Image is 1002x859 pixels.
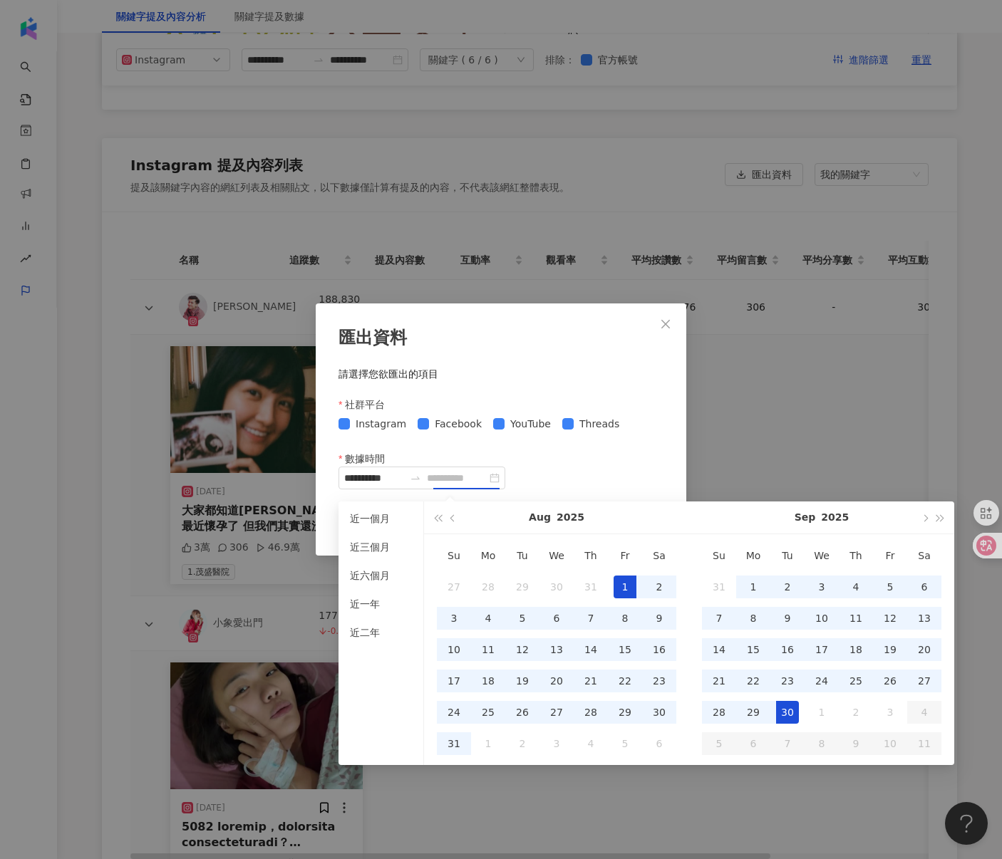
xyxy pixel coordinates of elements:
[344,564,418,587] li: 近六個月
[742,607,765,630] div: 8
[614,638,636,661] div: 15
[648,732,671,755] div: 6
[648,607,671,630] div: 9
[776,638,799,661] div: 16
[702,697,736,728] td: 2025-09-28
[642,540,676,571] th: Sa
[443,638,465,661] div: 10
[557,501,584,533] button: 2025
[339,368,663,382] div: 請選擇您欲匯出的項目
[770,665,805,697] td: 2025-09-23
[437,571,471,603] td: 2025-07-27
[879,638,902,661] div: 19
[539,697,574,728] td: 2025-08-27
[505,603,539,634] td: 2025-08-05
[545,701,568,724] div: 27
[443,701,465,724] div: 24
[907,540,941,571] th: Sa
[648,670,671,692] div: 23
[810,701,833,724] div: 1
[574,603,608,634] td: 2025-08-07
[608,665,642,697] td: 2025-08-22
[845,607,867,630] div: 11
[770,697,805,728] td: 2025-09-30
[907,603,941,634] td: 2025-09-13
[736,603,770,634] td: 2025-09-08
[614,701,636,724] div: 29
[873,540,907,571] th: Fr
[839,571,873,603] td: 2025-09-04
[873,571,907,603] td: 2025-09-05
[471,728,505,759] td: 2025-09-01
[437,728,471,759] td: 2025-08-31
[471,571,505,603] td: 2025-07-28
[505,571,539,603] td: 2025-07-29
[702,634,736,665] td: 2025-09-14
[505,416,557,432] span: YouTube
[736,634,770,665] td: 2025-09-15
[477,670,500,692] div: 18
[344,536,418,558] li: 近三個月
[708,607,730,630] div: 7
[511,576,534,598] div: 29
[539,603,574,634] td: 2025-08-06
[810,638,833,661] div: 17
[437,697,471,728] td: 2025-08-24
[879,607,902,630] div: 12
[443,670,465,692] div: 17
[443,607,465,630] div: 3
[742,638,765,661] div: 15
[879,576,902,598] div: 5
[477,576,500,598] div: 28
[648,638,671,661] div: 16
[805,571,839,603] td: 2025-09-03
[505,728,539,759] td: 2025-09-02
[511,638,534,661] div: 12
[821,501,849,533] button: 2025
[839,665,873,697] td: 2025-09-25
[539,728,574,759] td: 2025-09-03
[344,593,418,615] li: 近一年
[539,571,574,603] td: 2025-07-30
[770,540,805,571] th: Tu
[805,665,839,697] td: 2025-09-24
[873,697,907,728] td: 2025-10-03
[708,638,730,661] div: 14
[776,701,799,724] div: 30
[437,634,471,665] td: 2025-08-10
[702,540,736,571] th: Su
[770,634,805,665] td: 2025-09-16
[443,576,465,598] div: 27
[702,571,736,603] td: 2025-08-31
[505,697,539,728] td: 2025-08-26
[913,607,936,630] div: 13
[913,670,936,692] div: 27
[574,571,608,603] td: 2025-07-31
[873,634,907,665] td: 2025-09-19
[443,732,465,755] div: 31
[608,728,642,759] td: 2025-09-05
[579,670,602,692] div: 21
[776,576,799,598] div: 2
[651,310,680,338] button: Close
[913,638,936,661] div: 20
[608,634,642,665] td: 2025-08-15
[339,326,663,350] div: 匯出資料
[539,665,574,697] td: 2025-08-20
[810,670,833,692] div: 24
[545,607,568,630] div: 6
[511,670,534,692] div: 19
[642,665,676,697] td: 2025-08-23
[437,665,471,697] td: 2025-08-17
[805,634,839,665] td: 2025-09-17
[614,576,636,598] div: 1
[608,571,642,603] td: 2025-08-01
[805,540,839,571] th: We
[511,701,534,724] div: 26
[545,638,568,661] div: 13
[344,470,404,486] input: 數據時間
[642,634,676,665] td: 2025-08-16
[579,638,602,661] div: 14
[839,697,873,728] td: 2025-10-02
[608,540,642,571] th: Fr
